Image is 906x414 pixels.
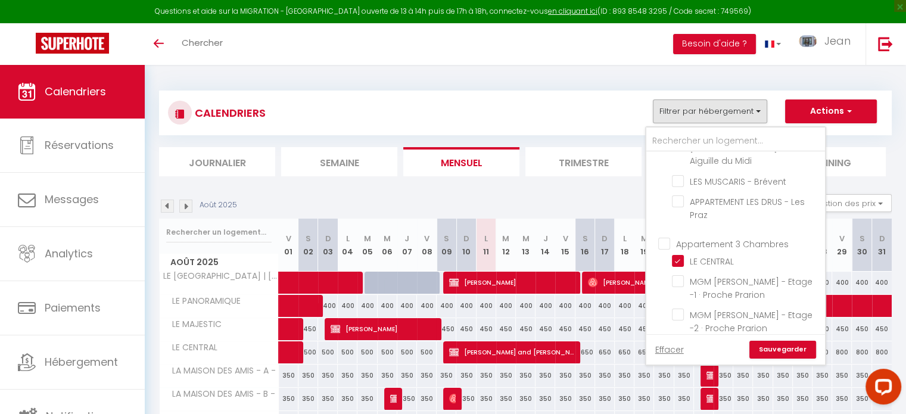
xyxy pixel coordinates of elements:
[397,365,417,387] div: 350
[357,341,377,363] div: 500
[733,365,753,387] div: 350
[378,341,397,363] div: 500
[714,365,733,387] div: 350
[615,388,634,410] div: 350
[832,318,852,340] div: 450
[516,318,535,340] div: 450
[437,365,456,387] div: 350
[161,295,244,308] span: LE PANORAMIQUE
[161,341,220,354] span: LE CENTRAL
[496,365,516,387] div: 350
[192,99,266,126] h3: CALENDRIERS
[615,341,634,363] div: 650
[832,365,852,387] div: 350
[872,219,892,272] th: 31
[535,388,555,410] div: 350
[346,233,350,244] abbr: L
[318,341,338,363] div: 500
[653,99,767,123] button: Filtrer par hébergement
[852,318,871,340] div: 450
[555,295,575,317] div: 400
[555,318,575,340] div: 450
[357,365,377,387] div: 350
[403,147,519,176] li: Mensuel
[338,219,357,272] th: 04
[159,147,275,176] li: Journalier
[522,233,530,244] abbr: M
[449,341,574,363] span: [PERSON_NAME] and [PERSON_NAME]
[706,387,713,410] span: [PERSON_NAME]
[615,295,634,317] div: 400
[477,295,496,317] div: 400
[397,388,417,410] div: 350
[641,233,648,244] abbr: M
[733,388,753,410] div: 350
[790,23,865,65] a: ... Jean
[654,388,674,410] div: 350
[298,388,318,410] div: 350
[456,365,476,387] div: 350
[872,341,892,363] div: 800
[832,388,852,410] div: 350
[555,219,575,272] th: 15
[357,219,377,272] th: 05
[753,388,773,410] div: 350
[437,318,456,340] div: 450
[456,388,476,410] div: 350
[318,219,338,272] th: 03
[562,233,568,244] abbr: V
[331,317,435,340] span: [PERSON_NAME]
[424,233,429,244] abbr: V
[803,194,892,212] button: Gestion des prix
[654,365,674,387] div: 350
[477,219,496,272] th: 11
[602,233,608,244] abbr: D
[832,272,852,294] div: 400
[595,219,615,272] th: 17
[477,365,496,387] div: 350
[281,147,397,176] li: Semaine
[634,341,654,363] div: 650
[832,219,852,272] th: 29
[161,272,281,281] span: LE [GEOGRAPHIC_DATA] | [GEOGRAPHIC_DATA] | [GEOGRAPHIC_DATA]
[502,233,509,244] abbr: M
[634,295,654,317] div: 400
[417,219,437,272] th: 08
[496,295,516,317] div: 400
[575,295,595,317] div: 400
[690,309,812,334] span: MGM [PERSON_NAME] - Etage -2 · Proche Prarion
[749,341,816,359] a: Sauvegarder
[690,176,786,188] span: LES MUSCARIS - Brévent
[338,341,357,363] div: 500
[417,388,437,410] div: 350
[753,365,773,387] div: 350
[555,388,575,410] div: 350
[773,365,793,387] div: 350
[338,388,357,410] div: 350
[161,318,225,331] span: LE MAJESTIC
[516,295,535,317] div: 400
[384,233,391,244] abbr: M
[690,196,805,221] span: APPARTEMENT LES DRUS - Les Praz
[859,233,864,244] abbr: S
[404,233,409,244] abbr: J
[852,365,871,387] div: 350
[535,365,555,387] div: 350
[615,318,634,340] div: 450
[45,192,99,207] span: Messages
[575,365,595,387] div: 350
[45,246,93,261] span: Analytics
[298,365,318,387] div: 350
[872,318,892,340] div: 450
[793,365,812,387] div: 350
[595,295,615,317] div: 400
[516,388,535,410] div: 350
[634,365,654,387] div: 350
[583,233,588,244] abbr: S
[417,365,437,387] div: 350
[477,318,496,340] div: 450
[286,233,291,244] abbr: V
[673,34,756,54] button: Besoin d'aide ?
[793,388,812,410] div: 350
